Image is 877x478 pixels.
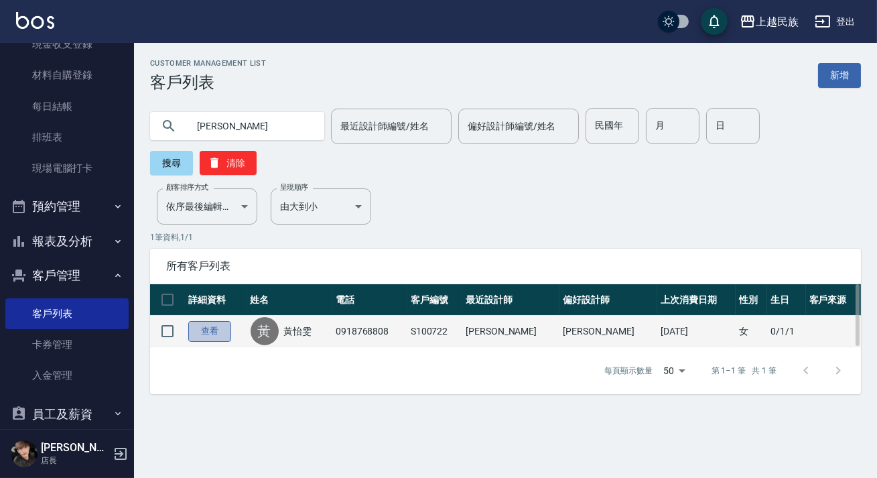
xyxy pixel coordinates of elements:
[767,284,805,316] th: 生日
[41,441,109,455] h5: [PERSON_NAME]
[11,440,38,467] img: Person
[736,284,767,316] th: 性別
[462,284,559,316] th: 最近設計師
[150,59,266,68] h2: Customer Management List
[657,316,736,347] td: [DATE]
[188,321,231,342] a: 查看
[5,60,129,91] a: 材料自購登錄
[280,182,308,192] label: 呈現順序
[41,455,109,467] p: 店長
[332,316,407,347] td: 0918768808
[166,182,208,192] label: 顧客排序方式
[559,284,657,316] th: 偏好設計師
[658,353,690,389] div: 50
[5,329,129,360] a: 卡券管理
[818,63,861,88] a: 新增
[5,360,129,391] a: 入金管理
[5,153,129,184] a: 現場電腦打卡
[5,189,129,224] button: 預約管理
[736,316,767,347] td: 女
[5,224,129,259] button: 報表及分析
[5,397,129,432] button: 員工及薪資
[604,365,653,377] p: 每頁顯示數量
[166,259,845,273] span: 所有客戶列表
[712,365,777,377] p: 第 1–1 筆 共 1 筆
[284,324,312,338] a: 黃怡雯
[200,151,257,175] button: 清除
[5,29,129,60] a: 現金收支登錄
[150,151,193,175] button: 搜尋
[734,8,804,36] button: 上越民族
[559,316,657,347] td: [PERSON_NAME]
[150,231,861,243] p: 1 筆資料, 1 / 1
[407,284,462,316] th: 客戶編號
[407,316,462,347] td: S100722
[247,284,332,316] th: 姓名
[251,317,279,345] div: 黃
[462,316,559,347] td: [PERSON_NAME]
[185,284,247,316] th: 詳細資料
[188,108,314,144] input: 搜尋關鍵字
[5,91,129,122] a: 每日結帳
[701,8,728,35] button: save
[5,258,129,293] button: 客戶管理
[657,284,736,316] th: 上次消費日期
[5,122,129,153] a: 排班表
[767,316,805,347] td: 0/1/1
[150,73,266,92] h3: 客戶列表
[806,284,861,316] th: 客戶來源
[157,188,257,225] div: 依序最後編輯時間
[756,13,799,30] div: 上越民族
[809,9,861,34] button: 登出
[332,284,407,316] th: 電話
[5,298,129,329] a: 客戶列表
[16,12,54,29] img: Logo
[271,188,371,225] div: 由大到小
